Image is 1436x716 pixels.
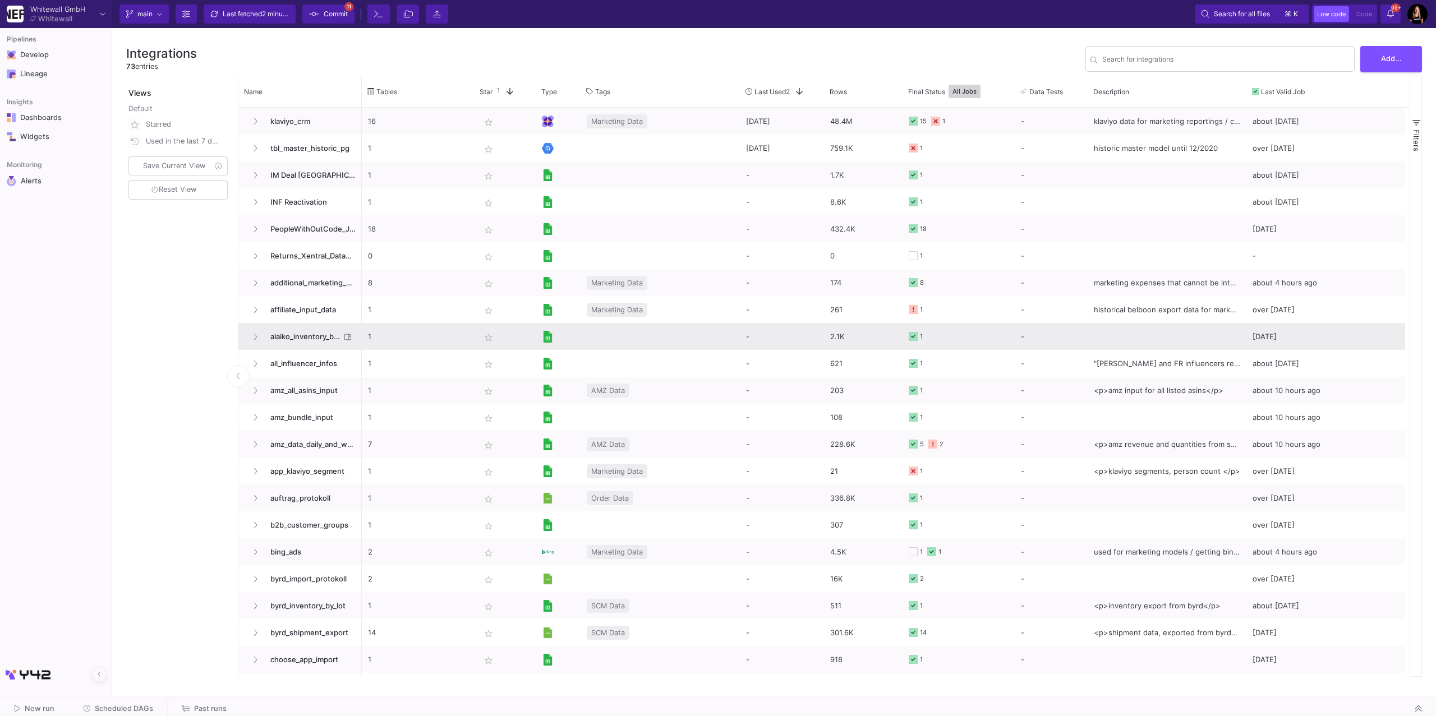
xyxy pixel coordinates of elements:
div: over [DATE] [1246,484,1405,511]
button: Last fetched2 minutes ago [204,4,296,24]
div: 1 [920,324,923,350]
div: 8 [920,270,924,296]
div: about [DATE] [1246,350,1405,377]
mat-icon: star_border [482,412,495,425]
button: All Jobs [949,85,981,98]
div: 14 [920,620,927,646]
span: Star [480,87,493,96]
img: [Legacy] Google Sheets [542,519,554,531]
mat-icon: star_border [482,331,495,344]
span: main [137,6,153,22]
div: 1 [920,485,923,511]
p: 1 [368,350,468,377]
p: 1 [368,404,468,431]
img: Bing Ads [542,549,554,555]
img: [Legacy] Google Sheets [542,385,554,396]
img: YZ4Yr8zUCx6JYM5gIgaTIQYeTXdcwQjnYC8iZtTV.png [7,6,24,22]
div: 307 [824,511,903,538]
span: AMZ Data [591,431,625,458]
div: <p>klaviyo segments, person count </p> [1088,458,1246,484]
span: ⌘ [1285,7,1291,21]
div: 1 [920,189,923,215]
mat-icon: star_border [482,142,495,156]
div: about [DATE] [1246,188,1405,215]
div: used for marketing models / getting bing marketing / ads data [1088,538,1246,565]
span: Low code [1317,10,1346,18]
div: Used in the last 7 days [146,133,221,150]
div: 1 [920,458,923,484]
p: 1 [368,377,468,404]
div: over [DATE] [1246,511,1405,538]
div: 15 [920,108,927,135]
div: 432.4K [824,215,903,242]
div: about 10 hours ago [1246,404,1405,431]
h3: Integrations [126,46,197,61]
div: - [740,188,824,215]
div: - [740,619,824,646]
mat-icon: star_border [482,169,495,183]
div: - [1021,189,1081,215]
div: - [1021,243,1081,269]
div: Last fetched [223,6,290,22]
div: - [740,592,824,619]
div: - [1021,162,1081,188]
img: [Legacy] Google Sheets [542,600,554,612]
div: [DATE] [1246,619,1405,646]
span: klaviyo_crm [264,108,356,135]
mat-icon: star_border [482,465,495,479]
span: affiliate_input_data [264,297,356,323]
div: 1 [920,377,923,404]
span: byrd_shipment_export [264,620,356,646]
span: Marketing Data [591,297,643,323]
img: [Legacy] Google Sheets [542,412,554,423]
div: - [1021,539,1081,565]
span: IM Deal [GEOGRAPHIC_DATA] [264,162,356,188]
p: 1 [368,189,468,215]
img: Navigation icon [7,50,16,59]
div: 18 [920,216,927,242]
img: AEdFTp7nZ4ztCxOc0F1fLoDjitdy4H6fYVyDqrX6RgwgmA=s96-c [1407,4,1428,24]
div: [DATE] [740,108,824,135]
span: Tables [376,87,397,96]
span: Last Valid Job [1261,87,1305,96]
div: - [740,296,824,323]
div: [DATE] [1246,215,1405,242]
p: 1 [368,458,468,484]
div: Widgets [20,132,93,141]
mat-icon: star_border [482,627,495,640]
div: over [DATE] [1246,565,1405,592]
mat-icon: star_border [482,519,495,533]
span: Type [541,87,557,96]
mat-icon: star_border [482,304,495,317]
div: - [740,161,824,188]
span: Name [244,87,263,96]
button: Reset View [128,180,228,200]
span: Marketing Data [591,539,643,565]
div: - [740,431,824,458]
div: 1 [920,243,923,269]
span: Save Current View [143,161,205,170]
div: marketing expenses that cannot be integrated through y42, hence gsheet [1088,269,1246,296]
mat-icon: star_border [482,385,495,398]
div: about 10 hours ago [1246,377,1405,404]
span: amz_data_daily_and_weekly_gs [264,431,356,458]
button: Search for all files⌘k [1195,4,1309,24]
span: Past runs [194,704,227,713]
div: - [740,511,824,538]
img: Navigation icon [7,113,16,122]
div: 2 [920,566,924,592]
div: 21 [824,458,903,484]
div: - [740,404,824,431]
div: - [1021,566,1081,592]
div: Whitewall [38,15,72,22]
div: - [740,215,824,242]
div: 108 [824,404,903,431]
div: over [DATE] [1246,135,1405,161]
div: - [1021,404,1081,430]
div: historical belboon export data for marketing reporting / historical marketing performance [1088,296,1246,323]
input: Search for name, tables, ... [1102,57,1350,65]
mat-icon: star_border [482,116,495,129]
div: - [1021,512,1081,538]
div: Views [126,76,232,99]
span: Scheduled DAGs [95,704,153,713]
